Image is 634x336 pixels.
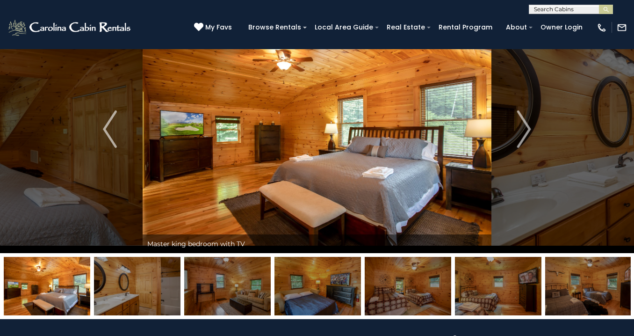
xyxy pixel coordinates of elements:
[184,257,271,315] img: 163268726
[310,20,378,35] a: Local Area Guide
[382,20,430,35] a: Real Estate
[4,257,90,315] img: 163268724
[536,20,587,35] a: Owner Login
[597,22,607,33] img: phone-regular-white.png
[434,20,497,35] a: Rental Program
[205,22,232,32] span: My Favs
[244,20,306,35] a: Browse Rentals
[455,257,541,315] img: 163268729
[365,257,451,315] img: 163268728
[545,257,632,315] img: 163268730
[143,234,491,253] div: Master king bedroom with TV
[77,5,143,253] button: Previous
[7,18,133,37] img: White-1-2.png
[94,257,180,315] img: 163268725
[517,110,531,148] img: arrow
[274,257,361,315] img: 163268727
[501,20,532,35] a: About
[194,22,234,33] a: My Favs
[491,5,557,253] button: Next
[617,22,627,33] img: mail-regular-white.png
[103,110,117,148] img: arrow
